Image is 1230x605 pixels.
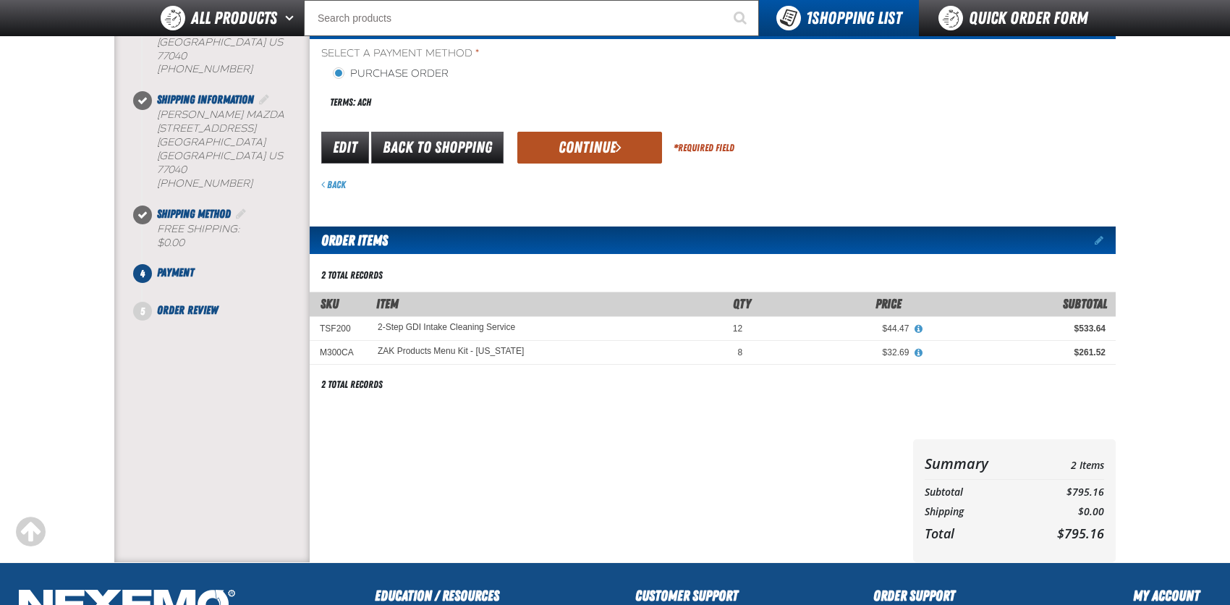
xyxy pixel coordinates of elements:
button: Continue [517,132,662,164]
td: M300CA [310,340,368,364]
div: 2 total records [321,378,383,392]
div: $32.69 [763,347,909,358]
a: Back to Shopping [371,132,504,164]
span: Order Review [157,303,218,317]
strong: $0.00 [157,237,184,249]
div: Terms: ACH [321,87,713,118]
a: ZAK Products Menu Kit - [US_STATE] [378,347,524,357]
li: Shipping Method. Step 3 of 5. Completed [143,206,310,265]
span: Qty [733,296,751,311]
div: $261.52 [929,347,1106,358]
div: Scroll to the top [14,516,46,548]
td: $0.00 [1028,502,1104,522]
span: Select a Payment Method [321,47,713,61]
button: View All Prices for ZAK Products Menu Kit - California [909,347,928,360]
span: 4 [133,264,152,283]
a: SKU [321,296,339,311]
a: 2-Step GDI Intake Cleaning Service [378,323,515,333]
span: [GEOGRAPHIC_DATA] [157,136,266,148]
th: Subtotal [925,483,1028,502]
span: 5 [133,302,152,321]
td: 2 Items [1028,451,1104,476]
li: Order Review. Step 5 of 5. Not Completed [143,302,310,319]
span: Shopping List [806,8,902,28]
th: Shipping [925,502,1028,522]
bdo: [PHONE_NUMBER] [157,63,253,75]
th: Total [925,522,1028,545]
a: Edit Shipping Information [257,93,271,106]
div: $44.47 [763,323,909,334]
div: Required Field [674,141,734,155]
th: Summary [925,451,1028,476]
span: [STREET_ADDRESS] [157,122,256,135]
td: TSF200 [310,316,368,340]
span: Shipping Information [157,93,254,106]
h2: Order Items [310,227,388,254]
span: [GEOGRAPHIC_DATA] [157,150,266,162]
label: Purchase Order [333,67,449,81]
li: Shipping Information. Step 2 of 5. Completed [143,91,310,205]
td: $795.16 [1028,483,1104,502]
span: Price [875,296,902,311]
input: Purchase Order [333,67,344,79]
span: Payment [157,266,194,279]
span: $795.16 [1057,525,1104,542]
a: Edit [321,132,369,164]
span: [PERSON_NAME] Mazda [157,109,284,121]
strong: 1 [806,8,812,28]
button: View All Prices for 2-Step GDI Intake Cleaning Service [909,323,928,336]
span: US [268,150,283,162]
span: 8 [738,347,743,357]
span: Subtotal [1063,296,1107,311]
span: Shipping Method [157,207,231,221]
span: US [268,36,283,48]
span: All Products [191,5,277,31]
span: [GEOGRAPHIC_DATA] [157,36,266,48]
a: Edit items [1095,235,1116,245]
div: Free Shipping: [157,223,310,250]
bdo: [PHONE_NUMBER] [157,177,253,190]
bdo: 77040 [157,164,187,176]
li: Payment. Step 4 of 5. Not Completed [143,264,310,302]
div: 2 total records [321,268,383,282]
bdo: 77040 [157,50,187,62]
a: Back [321,179,346,190]
span: Item [376,296,399,311]
div: $533.64 [929,323,1106,334]
span: 12 [733,323,742,334]
a: Edit Shipping Method [234,207,248,221]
